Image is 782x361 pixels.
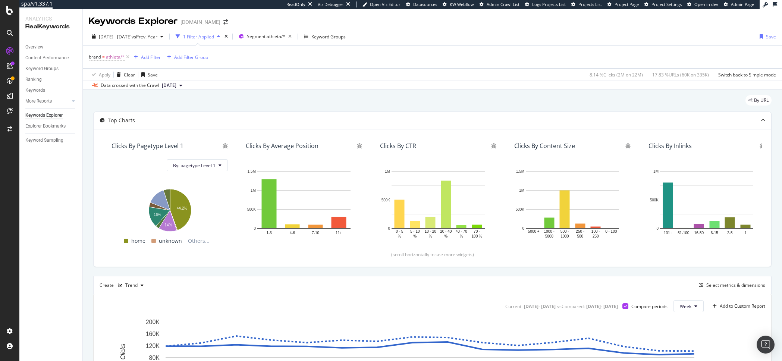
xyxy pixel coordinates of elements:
text: 16% [154,213,161,217]
text: 160K [146,331,160,337]
span: [DATE] - [DATE] [99,34,132,40]
button: Trend [115,279,147,291]
text: 0 [254,226,256,230]
text: 500 [577,234,583,238]
button: Keyword Groups [301,31,349,43]
div: Apply [99,72,110,78]
span: athleta/* [106,52,125,62]
div: Explorer Bookmarks [25,122,66,130]
text: 11+ [336,231,342,235]
div: bug [760,143,765,148]
div: times [223,33,229,40]
div: [DATE] - [DATE] [524,303,556,310]
button: Clear [114,69,135,81]
text: 250 - [576,230,584,234]
svg: A chart. [246,167,362,239]
text: 1M [251,188,256,192]
div: Current: [505,303,522,310]
a: Ranking [25,76,77,84]
button: Add to Custom Report [710,300,765,312]
span: Projects List [578,1,602,7]
span: unknown [159,236,182,245]
a: Project Settings [644,1,682,7]
text: 7-10 [312,231,319,235]
a: Open in dev [687,1,718,7]
text: % [413,234,417,238]
a: Content Performance [25,54,77,62]
button: Select metrics & dimensions [696,281,765,290]
a: More Reports [25,97,70,105]
text: 0 - 100 [605,230,617,234]
div: Add to Custom Report [720,304,765,308]
button: Save [757,31,776,43]
text: 1.5M [516,169,524,173]
div: 17.83 % URLs ( 60K on 335K ) [652,72,709,78]
div: bug [491,143,496,148]
text: % [444,234,447,238]
div: ReadOnly: [286,1,307,7]
text: % [460,234,463,238]
div: A chart. [648,167,765,239]
button: [DATE] [159,81,185,90]
text: 2-5 [727,231,733,235]
button: Week [673,300,704,312]
text: 0 [656,226,659,230]
text: 5000 + [528,230,540,234]
text: 40 - 70 [456,230,468,234]
div: Overview [25,43,43,51]
span: Week [680,303,691,310]
div: Clicks By Content Size [514,142,575,150]
span: Others... [185,236,213,245]
text: 100 % [472,234,482,238]
text: 101+ [664,231,672,235]
text: 0 - 5 [396,230,403,234]
div: Keyword Groups [311,34,346,40]
svg: A chart. [380,167,496,239]
svg: A chart. [112,185,228,233]
div: Trend [125,283,138,288]
div: Clicks By pagetype Level 1 [112,142,183,150]
div: More Reports [25,97,52,105]
text: 500 - [560,230,569,234]
text: 500K [247,207,256,211]
text: 500K [650,198,659,202]
span: Admin Page [731,1,754,7]
div: Content Performance [25,54,69,62]
text: 1000 - [544,230,555,234]
text: 20 - 40 [440,230,452,234]
div: Top Charts [108,117,135,124]
a: Keywords [25,87,77,94]
div: 8.14 % Clicks ( 2M on 22M ) [590,72,643,78]
a: Logs Projects List [525,1,566,7]
span: Datasources [413,1,437,7]
a: Explorer Bookmarks [25,122,77,130]
div: Select metrics & dimensions [706,282,765,288]
span: Open Viz Editor [370,1,401,7]
span: brand [89,54,101,60]
span: = [102,54,105,60]
text: 44.2% [177,206,187,210]
text: 10 - 20 [425,230,437,234]
div: Keywords [25,87,45,94]
svg: A chart. [514,167,631,239]
text: 16-50 [694,231,704,235]
div: Switch back to Simple mode [718,72,776,78]
text: 6-15 [711,231,718,235]
text: 0 [522,226,524,230]
a: Keyword Sampling [25,136,77,144]
text: 0 [388,226,390,230]
div: bug [223,143,228,148]
div: Ranking [25,76,42,84]
text: 120K [146,343,160,349]
text: 5000 [545,234,554,238]
div: Clicks By CTR [380,142,416,150]
span: By: pagetype Level 1 [173,162,216,169]
span: Project Settings [651,1,682,7]
text: % [429,234,432,238]
a: Admin Page [724,1,754,7]
text: 1000 [560,234,569,238]
button: Apply [89,69,110,81]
